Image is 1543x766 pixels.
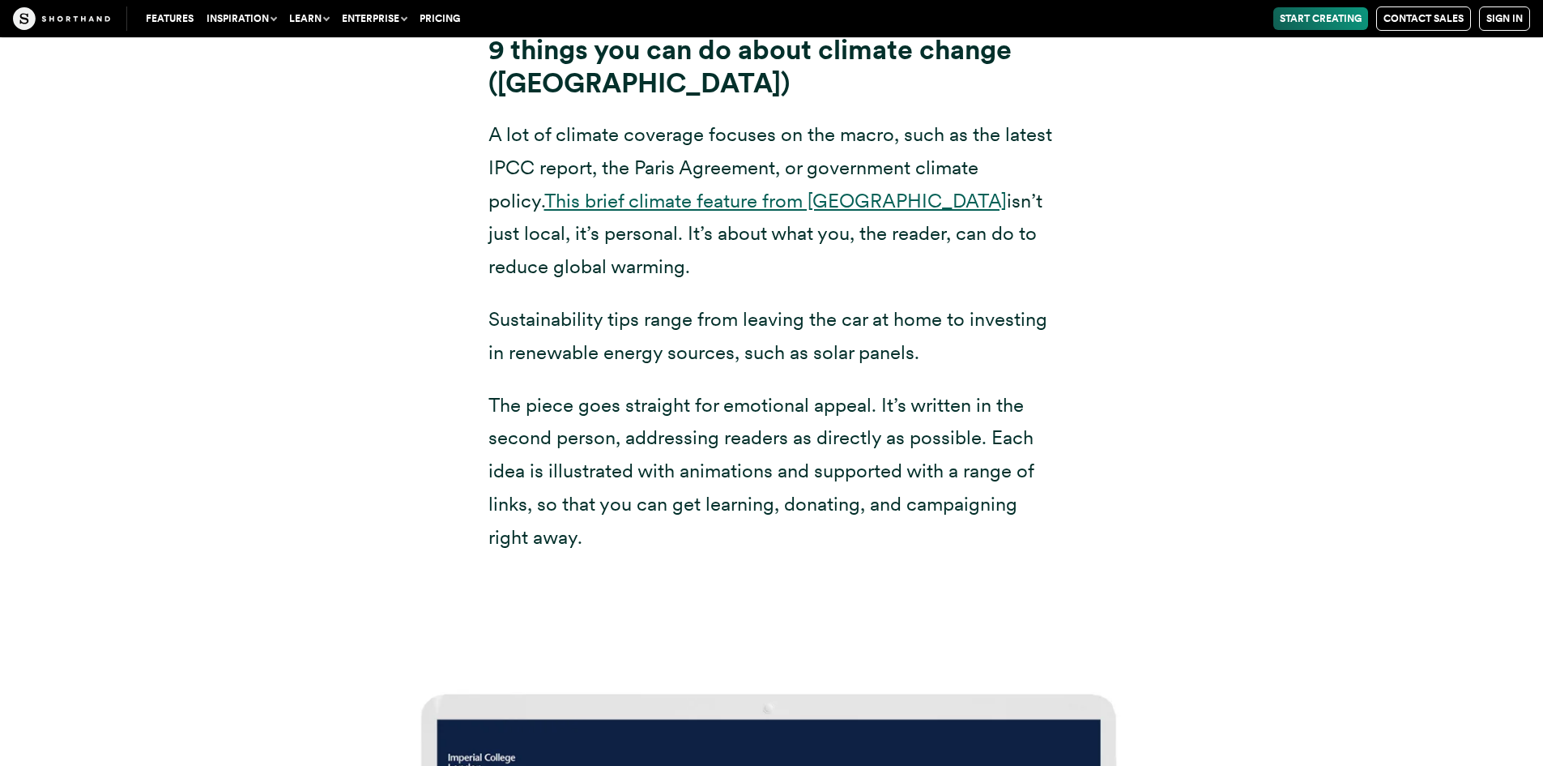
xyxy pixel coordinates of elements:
strong: 9 things you can do about climate change ([GEOGRAPHIC_DATA]) [488,33,1012,98]
button: Enterprise [335,7,413,30]
p: A lot of climate coverage focuses on the macro, such as the latest IPCC report, the Paris Agreeme... [488,118,1055,284]
a: Sign in [1479,6,1530,31]
a: This brief climate feature from [GEOGRAPHIC_DATA] [544,189,1007,212]
button: Learn [283,7,335,30]
img: The Craft [13,7,110,30]
p: Sustainability tips range from leaving the car at home to investing in renewable energy sources, ... [488,303,1055,370]
button: Inspiration [200,7,283,30]
a: Contact Sales [1376,6,1471,31]
a: Pricing [413,7,467,30]
p: The piece goes straight for emotional appeal. It’s written in the second person, addressing reade... [488,389,1055,554]
a: Features [139,7,200,30]
a: Start Creating [1273,7,1368,30]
